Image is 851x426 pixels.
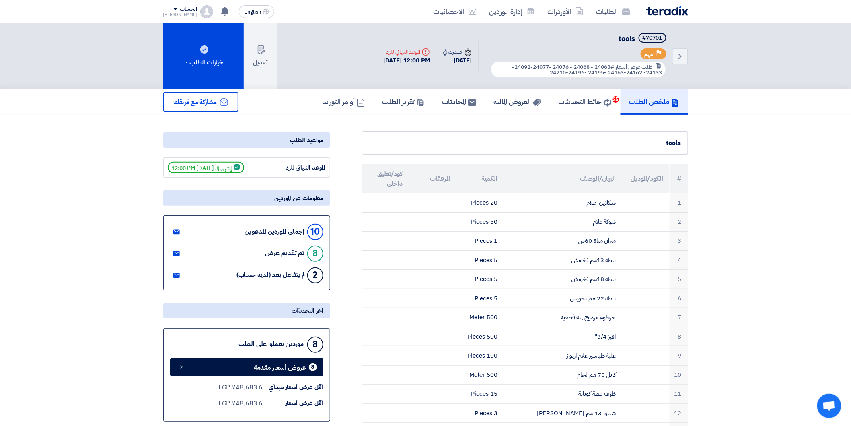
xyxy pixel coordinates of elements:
[456,232,504,251] td: 1 Pieces
[307,267,323,283] div: 2
[504,250,622,270] td: بنطة 13مم تخويش
[456,346,504,366] td: 100 Pieces
[456,327,504,346] td: 500 Pieces
[163,303,330,318] div: اخر التحديثات
[456,212,504,232] td: 50 Pieces
[504,365,622,385] td: كابل 70 مم لحام
[645,50,654,58] span: مهم
[163,190,330,206] div: معلومات عن الموردين
[670,212,688,232] td: 2
[218,383,263,392] div: 748,683.6 EGP
[619,33,635,44] span: tools
[239,5,274,18] button: English
[323,97,365,106] h5: أوامر التوريد
[168,162,244,173] span: إنتهي في [DATE] 12:00 PM
[504,232,622,251] td: ميزان مياة 60س
[456,193,504,212] td: 20 Pieces
[238,341,304,348] div: موردين يعملوا على الطلب
[504,385,622,404] td: ظرف بنطة كوباية
[504,346,622,366] td: علبة طباشير علام ارتواز
[670,308,688,327] td: 7
[504,289,622,308] td: بنطة 22 مم تخويش
[369,138,681,148] div: tools
[817,394,841,418] a: Open chat
[384,56,430,65] div: [DATE] 12:00 PM
[382,97,425,106] h5: تقرير الطلب
[670,365,688,385] td: 10
[590,2,637,21] a: الطلبات
[434,89,485,115] a: المحادثات
[504,164,622,193] th: البيان/الوصف
[621,89,688,115] a: ملخص الطلب
[504,193,622,212] td: شكلاين علام
[485,89,550,115] a: العروض الماليه
[244,9,261,15] span: English
[670,327,688,346] td: 8
[307,337,323,353] div: 8
[670,193,688,212] td: 1
[504,308,622,327] td: خرطوم مزدوج لمبة قطعية
[456,270,504,289] td: 5 Pieces
[646,6,688,16] img: Teradix logo
[254,364,306,370] span: عروض أسعار مقدمة
[307,224,323,240] div: 10
[263,383,323,392] div: أقل عرض أسعار مبدأي
[307,246,323,262] div: 8
[670,270,688,289] td: 5
[616,63,653,71] span: طلب عرض أسعار
[456,365,504,385] td: 500 Meter
[362,164,409,193] th: كود/تعليق داخلي
[265,250,305,257] div: تم تقديم عرض
[483,2,541,21] a: إدارة الموردين
[629,97,679,106] h5: ملخص الطلب
[314,89,374,115] a: أوامر التوريد
[265,163,326,172] div: الموعد النهائي للرد
[443,48,472,56] div: صدرت في
[613,96,619,103] span: 25
[670,250,688,270] td: 4
[163,23,244,89] button: خيارات الطلب
[541,2,590,21] a: الأوردرات
[456,289,504,308] td: 5 Pieces
[200,5,213,18] img: profile_test.png
[456,164,504,193] th: الكمية
[504,270,622,289] td: بنطه 18مم تخويش
[309,363,317,371] div: 8
[670,289,688,308] td: 6
[427,2,483,21] a: الاحصائيات
[456,308,504,327] td: 500 Meter
[442,97,476,106] h5: المحادثات
[174,97,217,107] span: مشاركة مع فريقك
[163,132,330,148] div: مواعيد الطلب
[670,232,688,251] td: 3
[512,63,662,77] span: #24063 - 24068 - 24076 -24077-24092-24133- 24162-24163 -24195 -24196-24210
[643,35,662,41] div: #70701
[163,12,197,17] div: [PERSON_NAME]
[670,403,688,423] td: 12
[494,97,541,106] h5: العروض الماليه
[670,164,688,193] th: #
[244,23,277,89] button: تعديل
[504,403,622,423] td: شنيور 13 مم [PERSON_NAME]
[236,271,305,279] div: لم يتفاعل بعد (لديه حساب)
[622,164,670,193] th: الكود/الموديل
[245,228,305,236] div: إجمالي الموردين المدعوين
[409,164,456,193] th: المرفقات
[384,48,430,56] div: الموعد النهائي للرد
[456,385,504,404] td: 15 Pieces
[374,89,434,115] a: تقرير الطلب
[504,212,622,232] td: شوكة علام
[180,6,197,13] div: الحساب
[550,89,621,115] a: حائط التحديثات25
[183,58,224,67] div: خيارات الطلب
[670,385,688,404] td: 11
[443,56,472,65] div: [DATE]
[170,358,323,376] a: 8 عروض أسعار مقدمة
[489,33,668,44] h5: tools
[218,399,263,408] div: 748,683.6 EGP
[456,250,504,270] td: 5 Pieces
[456,403,504,423] td: 3 Pieces
[504,327,622,346] td: افيز 3/4"
[559,97,612,106] h5: حائط التحديثات
[263,399,323,408] div: أقل عرض أسعار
